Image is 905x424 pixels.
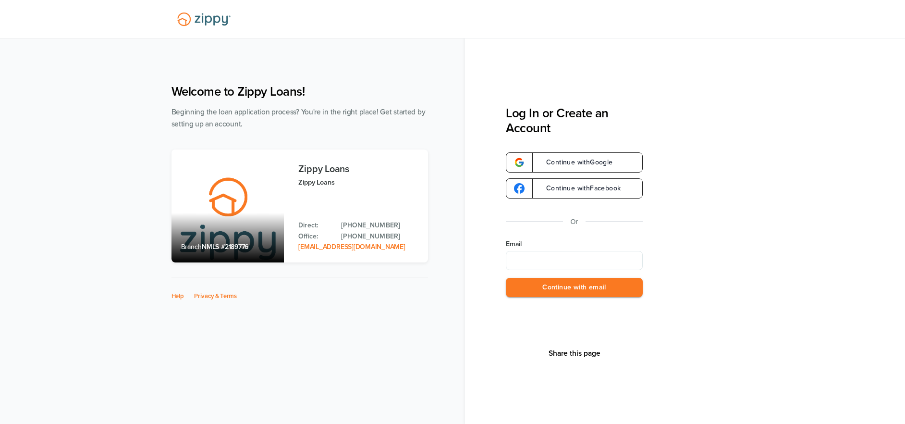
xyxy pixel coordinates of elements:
[506,278,643,298] button: Continue with email
[298,177,418,188] p: Zippy Loans
[171,8,236,30] img: Lender Logo
[571,216,578,228] p: Or
[298,164,418,175] h3: Zippy Loans
[537,159,613,166] span: Continue with Google
[171,84,428,99] h1: Welcome to Zippy Loans!
[298,220,331,231] p: Direct:
[506,106,643,136] h3: Log In or Create an Account
[298,243,405,251] a: Email Address: zippyguide@zippymh.com
[341,231,418,242] a: Office Phone: 512-975-2947
[506,178,643,199] a: google-logoContinue withFacebook
[514,183,525,194] img: google-logo
[514,157,525,168] img: google-logo
[506,239,643,249] label: Email
[181,243,202,251] span: Branch
[341,220,418,231] a: Direct Phone: 512-975-2947
[298,231,331,242] p: Office:
[546,349,603,358] button: Share This Page
[506,152,643,173] a: google-logoContinue withGoogle
[537,185,621,192] span: Continue with Facebook
[194,292,237,300] a: Privacy & Terms
[171,292,184,300] a: Help
[171,108,426,128] span: Beginning the loan application process? You're in the right place! Get started by setting up an a...
[202,243,248,251] span: NMLS #2189776
[506,251,643,270] input: Email Address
